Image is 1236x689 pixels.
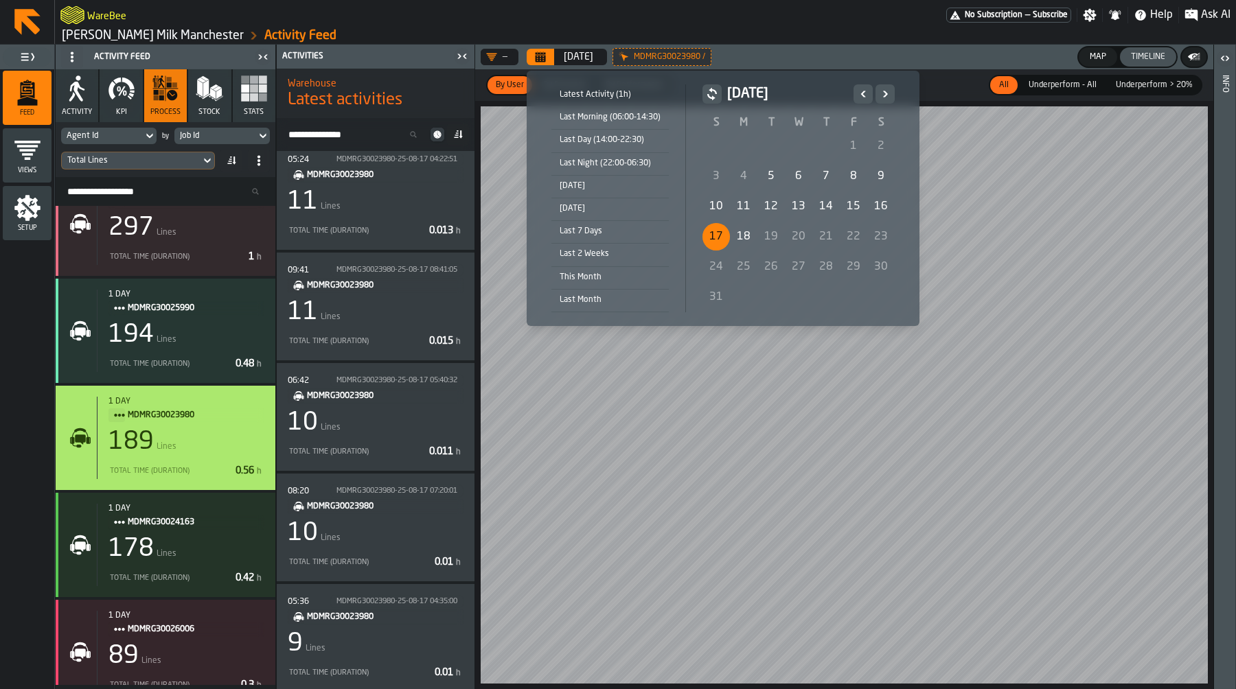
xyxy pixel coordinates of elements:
div: Saturday, August 9, 2025 [867,163,895,190]
button: Next [875,84,895,104]
div: Latest Activity (1h) [551,87,669,102]
h2: [DATE] [727,84,848,104]
div: Last Month [551,292,669,307]
div: This Month [551,270,669,285]
button: button- [702,84,722,104]
div: 22 [840,223,867,250]
div: Selected Date: Sunday, August 17, 2025, Sunday, August 17, 2025 selected [702,223,730,250]
div: 16 [867,193,895,220]
div: Friday, August 15, 2025 [840,193,867,220]
div: 19 [757,223,785,250]
div: Wednesday, August 27, 2025 [785,253,812,281]
div: 17 [702,223,730,250]
div: Friday, August 22, 2025 [840,223,867,250]
div: August 2025 [702,84,895,312]
div: Last Night (22:00-06:30) [551,156,669,171]
div: Select date range Select date range [538,82,908,315]
div: Monday, August 11, 2025 [730,193,757,220]
th: S [867,115,895,131]
table: August 2025 [702,115,895,312]
div: 10 [702,193,730,220]
div: Sunday, August 24, 2025 [702,253,730,281]
div: 30 [867,253,895,281]
div: 5 [757,163,785,190]
div: 25 [730,253,757,281]
div: Tuesday, August 12, 2025 [757,193,785,220]
div: Today, Monday, August 18, 2025, Last available date [730,223,757,250]
div: 26 [757,253,785,281]
div: Thursday, August 14, 2025 [812,193,840,220]
div: 23 [867,223,895,250]
div: Sunday, August 31, 2025 [702,283,730,311]
div: 15 [840,193,867,220]
div: Wednesday, August 13, 2025 [785,193,812,220]
div: Saturday, August 23, 2025 [867,223,895,250]
div: 20 [785,223,812,250]
div: 31 [702,283,730,311]
div: 18 [730,223,757,250]
div: Thursday, August 7, 2025 [812,163,840,190]
div: Sunday, August 10, 2025 [702,193,730,220]
th: T [757,115,785,131]
div: 7 [812,163,840,190]
div: 2 [867,132,895,160]
div: Tuesday, August 19, 2025 [757,223,785,250]
th: S [702,115,730,131]
div: 14 [812,193,840,220]
div: Thursday, August 28, 2025 [812,253,840,281]
div: Monday, August 4, 2025 [730,163,757,190]
div: 11 [730,193,757,220]
div: 3 [702,163,730,190]
div: [DATE] [551,178,669,194]
div: Thursday, August 21, 2025 [812,223,840,250]
div: Last 2 Weeks [551,246,669,261]
div: 21 [812,223,840,250]
div: [DATE] [551,201,669,216]
div: Friday, August 1, 2025 [840,132,867,160]
div: Last Day (14:00-22:30) [551,132,669,148]
div: Saturday, August 2, 2025 [867,132,895,160]
div: Saturday, August 30, 2025 [867,253,895,281]
div: 1 [840,132,867,160]
div: 8 [840,163,867,190]
th: W [785,115,812,131]
div: 28 [812,253,840,281]
div: Wednesday, August 6, 2025 [785,163,812,190]
div: Sunday, August 3, 2025 [702,163,730,190]
div: Friday, August 8, 2025 [840,163,867,190]
div: 6 [785,163,812,190]
div: Last Morning (06:00-14:30) [551,110,669,125]
th: F [840,115,867,131]
div: 9 [867,163,895,190]
div: Tuesday, August 5, 2025, First available date [757,163,785,190]
div: Last 7 Days [551,224,669,239]
div: Friday, August 29, 2025 [840,253,867,281]
div: 27 [785,253,812,281]
div: Tuesday, August 26, 2025 [757,253,785,281]
th: T [812,115,840,131]
div: 24 [702,253,730,281]
div: Monday, August 25, 2025 [730,253,757,281]
th: M [730,115,757,131]
div: Saturday, August 16, 2025 [867,193,895,220]
div: Wednesday, August 20, 2025 [785,223,812,250]
div: 29 [840,253,867,281]
button: Previous [854,84,873,104]
div: 4 [730,163,757,190]
div: 12 [757,193,785,220]
div: 13 [785,193,812,220]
